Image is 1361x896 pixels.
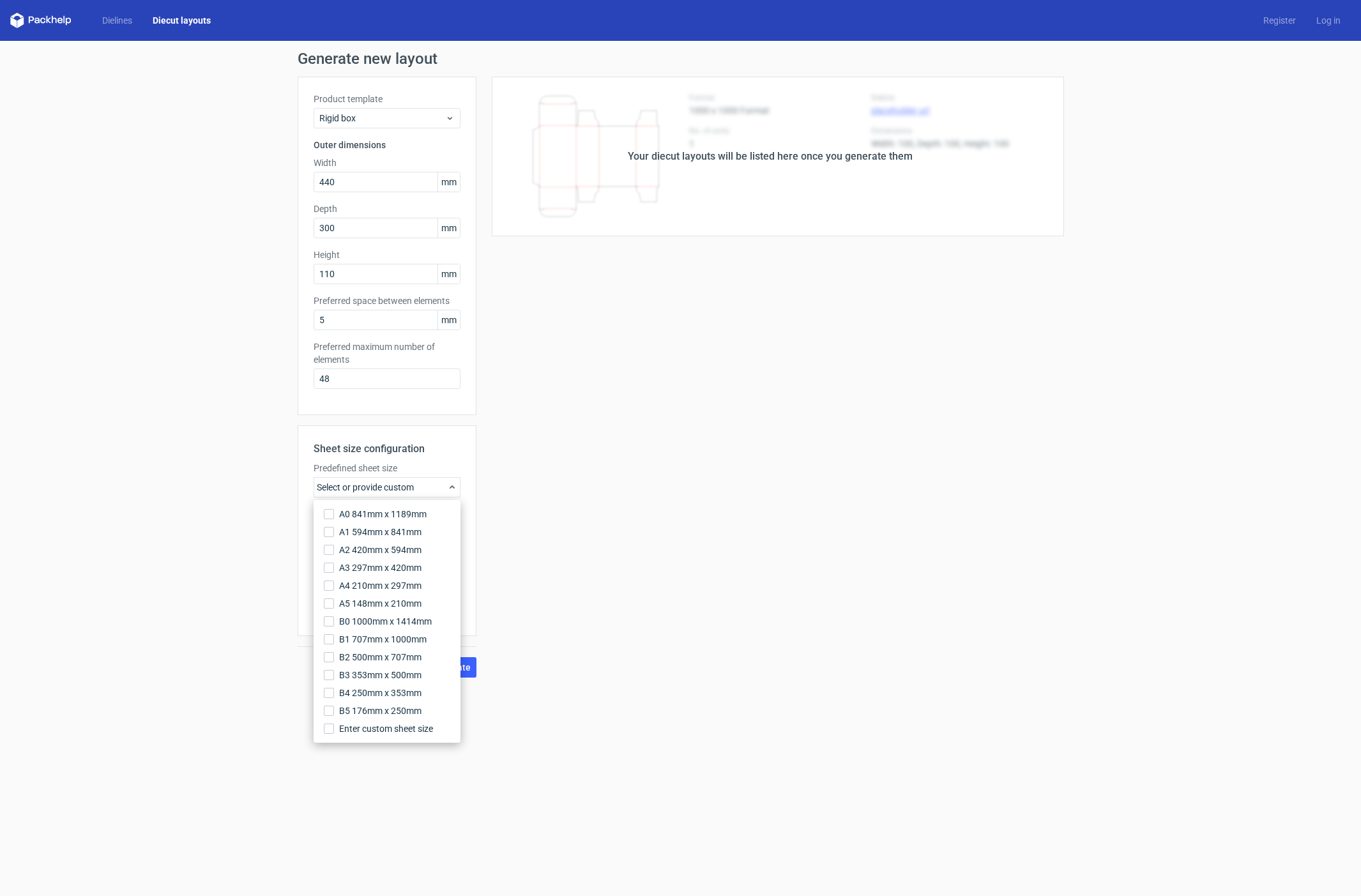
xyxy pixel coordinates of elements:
span: A4 210mm x 297mm [339,579,422,592]
h3: Outer dimensions [314,139,460,151]
h1: Generate new layout [298,51,1064,66]
label: Depth [314,202,460,215]
span: A0 841mm x 1189mm [339,508,427,520]
span: B1 707mm x 1000mm [339,633,427,646]
span: A3 297mm x 420mm [339,561,422,574]
span: A2 420mm x 594mm [339,543,422,556]
span: A1 594mm x 841mm [339,526,422,538]
label: Preferred space between elements [314,294,460,307]
span: mm [437,264,460,284]
span: B2 500mm x 707mm [339,651,422,664]
a: Register [1253,14,1306,27]
label: Preferred maximum number of elements [314,340,460,366]
span: Rigid box [319,112,445,125]
label: Predefined sheet size [314,462,460,475]
span: mm [437,172,460,192]
span: A5 148mm x 210mm [339,597,422,610]
span: B4 250mm x 353mm [339,687,422,699]
span: B3 353mm x 500mm [339,669,422,681]
span: mm [437,310,460,330]
div: Select or provide custom [314,477,460,497]
a: Diecut layouts [142,14,221,27]
label: Product template [314,93,460,105]
span: mm [437,218,460,238]
span: Enter custom sheet size [339,722,433,735]
h2: Sheet size configuration [314,441,460,457]
a: Dielines [92,14,142,27]
a: Log in [1306,14,1351,27]
label: Height [314,248,460,261]
span: B0 1000mm x 1414mm [339,615,432,628]
label: Width [314,156,460,169]
div: Your diecut layouts will be listed here once you generate them [628,149,913,164]
span: B5 176mm x 250mm [339,704,422,717]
